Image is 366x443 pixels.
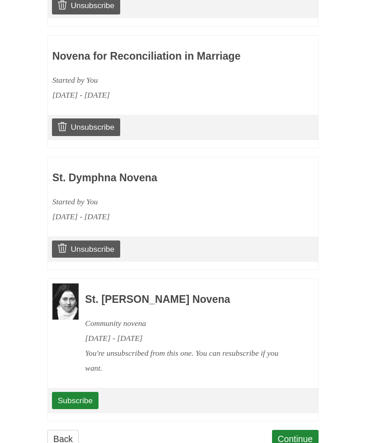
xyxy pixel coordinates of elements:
[85,346,294,376] div: You're unsubscribed from this one. You can resubscribe if you want.
[85,316,294,331] div: Community novena
[52,88,261,103] div: [DATE] - [DATE]
[52,283,79,320] img: Novena image
[52,73,261,88] div: Started by You
[52,240,120,258] a: Unsubscribe
[52,118,120,136] a: Unsubscribe
[52,172,261,184] h3: St. Dymphna Novena
[52,392,99,409] a: Subscribe
[85,294,294,306] h3: St. [PERSON_NAME] Novena
[52,194,261,209] div: Started by You
[85,331,294,346] div: [DATE] - [DATE]
[52,209,261,224] div: [DATE] - [DATE]
[52,51,261,62] h3: Novena for Reconciliation in Marriage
